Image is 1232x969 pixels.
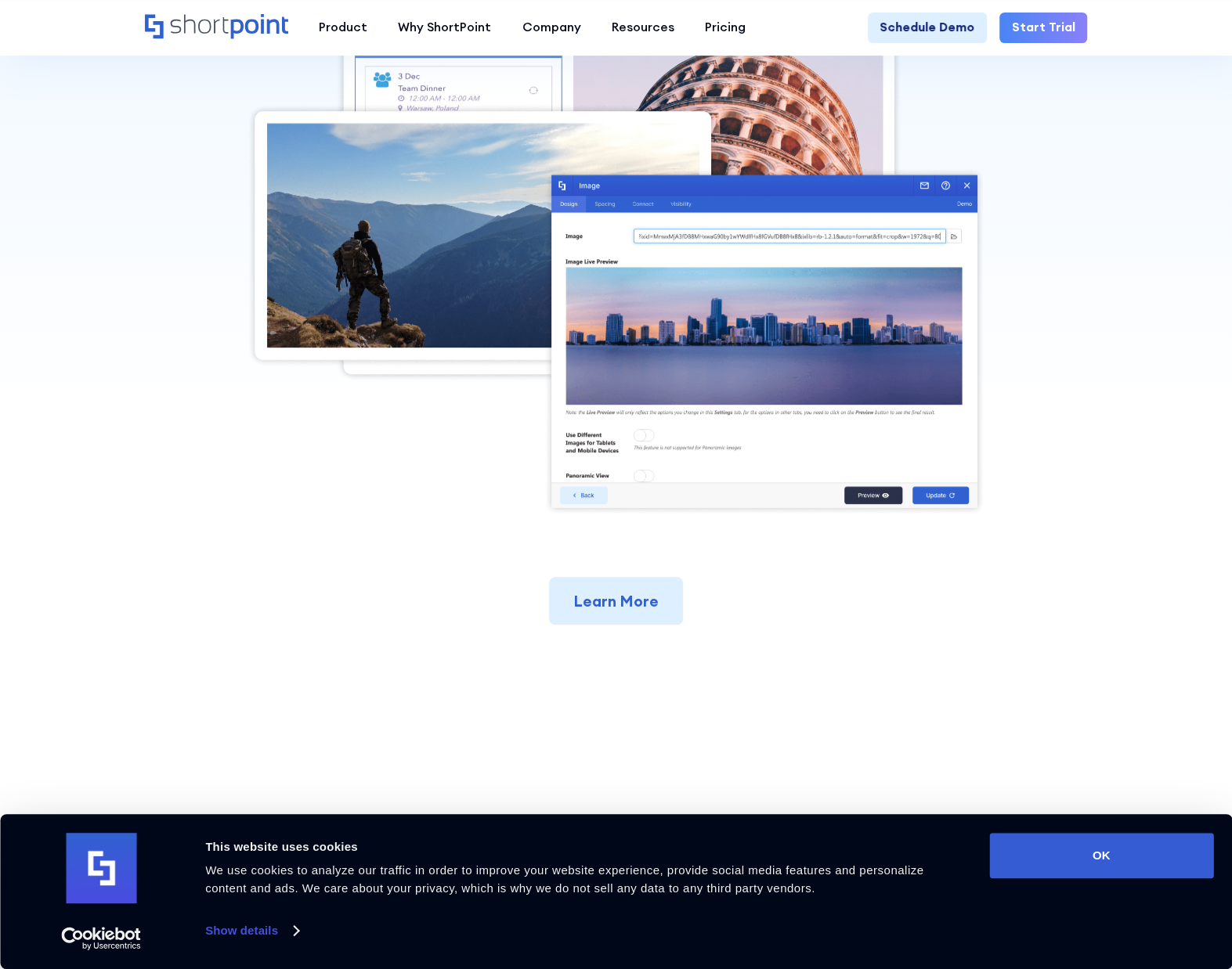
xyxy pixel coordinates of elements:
[205,919,298,942] a: Show details
[205,838,954,856] div: This website uses cookies
[33,927,170,950] a: Usercentrics Cookiebot - opens in a new window
[319,18,367,37] div: Product
[383,13,507,43] a: Why ShortPoint
[999,13,1087,43] a: Start Trial
[522,18,581,37] div: Company
[145,14,288,41] a: Home
[596,13,689,43] a: Resources
[549,577,684,625] a: Learn More
[950,787,1232,969] iframe: Chat Widget
[705,18,746,37] div: Pricing
[690,13,761,43] a: Pricing
[66,833,136,903] img: logo
[507,13,596,43] a: Company
[303,13,382,43] a: Product
[205,863,923,895] span: We use cookies to analyze our traffic in order to improve your website experience, provide social...
[612,18,674,37] div: Resources
[989,833,1213,878] button: OK
[868,13,987,43] a: Schedule Demo
[398,18,491,37] div: Why ShortPoint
